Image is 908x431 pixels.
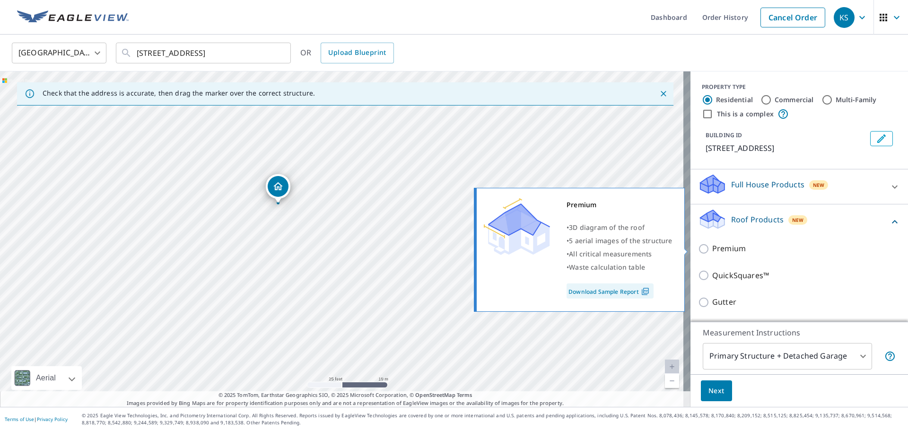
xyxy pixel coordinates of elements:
a: Terms [457,391,472,398]
a: Current Level 20, Zoom In Disabled [665,360,679,374]
div: • [567,221,672,234]
div: Dropped pin, building 1, Residential property, 13500 NW Lariat Ct Portland, OR 97229 [266,174,290,203]
a: Download Sample Report [567,283,654,299]
a: Current Level 20, Zoom Out [665,374,679,388]
p: Check that the address is accurate, then drag the marker over the correct structure. [43,89,315,97]
div: Full House ProductsNew [698,173,900,200]
p: © 2025 Eagle View Technologies, Inc. and Pictometry International Corp. All Rights Reserved. Repo... [82,412,903,426]
div: Aerial [11,366,82,390]
div: Premium [567,198,672,211]
span: © 2025 TomTom, Earthstar Geographics SIO, © 2025 Microsoft Corporation, © [218,391,472,399]
label: Residential [716,95,753,105]
button: Edit building 1 [870,131,893,146]
img: Pdf Icon [639,287,652,296]
span: Waste calculation table [569,263,645,272]
button: Close [657,88,670,100]
img: EV Logo [17,10,129,25]
span: Next [708,385,725,397]
span: 5 aerial images of the structure [569,236,672,245]
span: All critical measurements [569,249,652,258]
span: Your report will include the primary structure and a detached garage if one exists. [884,351,896,362]
p: BUILDING ID [706,131,742,139]
p: [STREET_ADDRESS] [706,142,866,154]
a: Cancel Order [760,8,825,27]
div: PROPERTY TYPE [702,83,897,91]
label: Multi-Family [836,95,877,105]
a: Terms of Use [5,416,34,422]
div: • [567,234,672,247]
input: Search by address or latitude-longitude [137,40,271,66]
p: Measurement Instructions [703,327,896,338]
span: 3D diagram of the roof [569,223,645,232]
span: New [792,216,804,224]
button: Next [701,380,732,402]
p: Full House Products [731,179,804,190]
div: • [567,247,672,261]
label: Commercial [775,95,814,105]
p: Roof Products [731,214,784,225]
p: QuickSquares™ [712,270,769,281]
span: Upload Blueprint [328,47,386,59]
div: KS [834,7,855,28]
label: This is a complex [717,109,774,119]
div: OR [300,43,394,63]
div: [GEOGRAPHIC_DATA] [12,40,106,66]
span: New [813,181,825,189]
div: Roof ProductsNew [698,208,900,235]
div: Primary Structure + Detached Garage [703,343,872,369]
div: Aerial [33,366,59,390]
a: OpenStreetMap [415,391,455,398]
p: | [5,416,68,422]
a: Upload Blueprint [321,43,393,63]
div: • [567,261,672,274]
a: Privacy Policy [37,416,68,422]
p: Gutter [712,296,736,308]
img: Premium [484,198,550,255]
p: Premium [712,243,746,255]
